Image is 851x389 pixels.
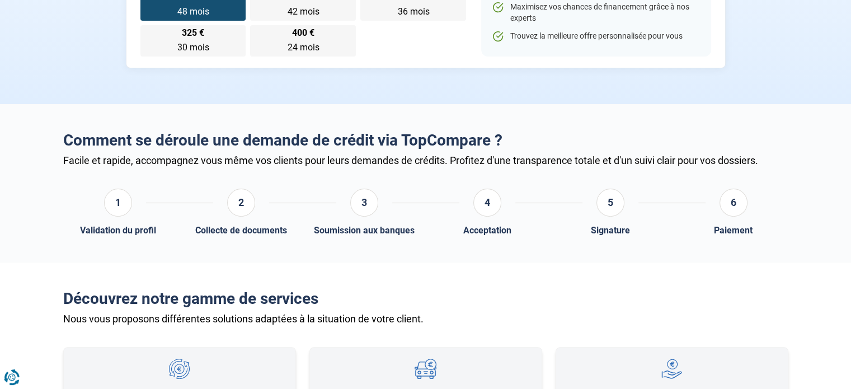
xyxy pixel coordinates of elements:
div: Collecte de documents [195,225,287,236]
div: 4 [473,189,501,217]
div: 5 [596,189,624,217]
span: 42 mois [287,6,319,17]
span: 325 € [182,29,204,38]
li: Trouvez la meilleure offre personnalisée pour vous [492,31,699,42]
span: 400 € [292,29,314,38]
div: 2 [227,189,255,217]
div: Validation du profil [80,225,156,236]
span: 36 mois [397,6,429,17]
li: Maximisez vos chances de financement grâce à nos experts [492,2,699,24]
div: Paiement [714,225,753,236]
div: 6 [720,189,747,217]
img: Prêt ballon [415,359,436,379]
img: Regroupement de crédits [169,359,190,379]
span: 30 mois [177,42,209,53]
h2: Découvrez notre gamme de services [63,289,788,308]
div: Acceptation [463,225,511,236]
div: Signature [591,225,630,236]
img: Prêt personnel [661,359,682,379]
div: Facile et rapide, accompagnez vous même vos clients pour leurs demandes de crédits. Profitez d'un... [63,154,788,166]
span: 48 mois [177,6,209,17]
div: 3 [350,189,378,217]
h2: Comment se déroule une demande de crédit via TopCompare ? [63,131,788,150]
div: Soumission aux banques [314,225,415,236]
div: Nous vous proposons différentes solutions adaptées à la situation de votre client. [63,313,788,325]
div: 1 [104,189,132,217]
span: 24 mois [287,42,319,53]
